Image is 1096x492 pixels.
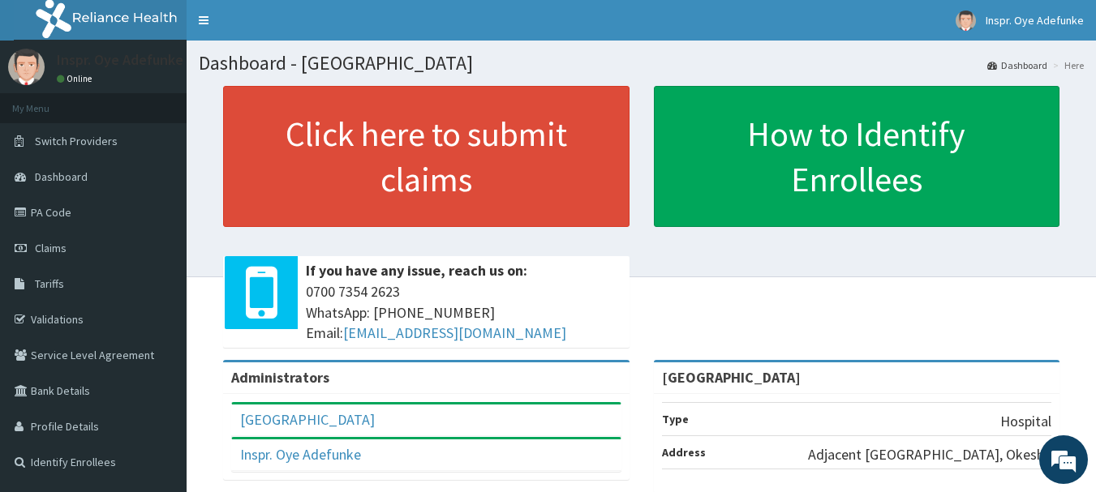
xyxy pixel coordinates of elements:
span: Claims [35,241,67,255]
a: Dashboard [987,58,1047,72]
span: Dashboard [35,169,88,184]
a: [EMAIL_ADDRESS][DOMAIN_NAME] [343,323,566,342]
span: Inspr. Oye Adefunke [986,13,1084,28]
b: If you have any issue, reach us on: [306,261,527,280]
b: Type [662,412,689,426]
span: 0700 7354 2623 WhatsApp: [PHONE_NUMBER] Email: [306,281,621,344]
a: Click here to submit claims [223,86,630,227]
h1: Dashboard - [GEOGRAPHIC_DATA] [199,53,1084,74]
b: Address [662,445,706,460]
li: Here [1049,58,1084,72]
img: User Image [8,49,45,85]
a: [GEOGRAPHIC_DATA] [240,410,375,429]
a: Inspr. Oye Adefunke [240,445,361,464]
a: How to Identify Enrollees [654,86,1060,227]
b: Administrators [231,368,329,387]
span: Tariffs [35,276,64,291]
p: Inspr. Oye Adefunke [57,53,183,67]
span: Switch Providers [35,134,118,148]
p: Hospital [1000,411,1051,432]
strong: [GEOGRAPHIC_DATA] [662,368,801,387]
img: User Image [956,11,976,31]
a: Online [57,73,96,84]
p: Adjacent [GEOGRAPHIC_DATA], Okesha [808,444,1051,465]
